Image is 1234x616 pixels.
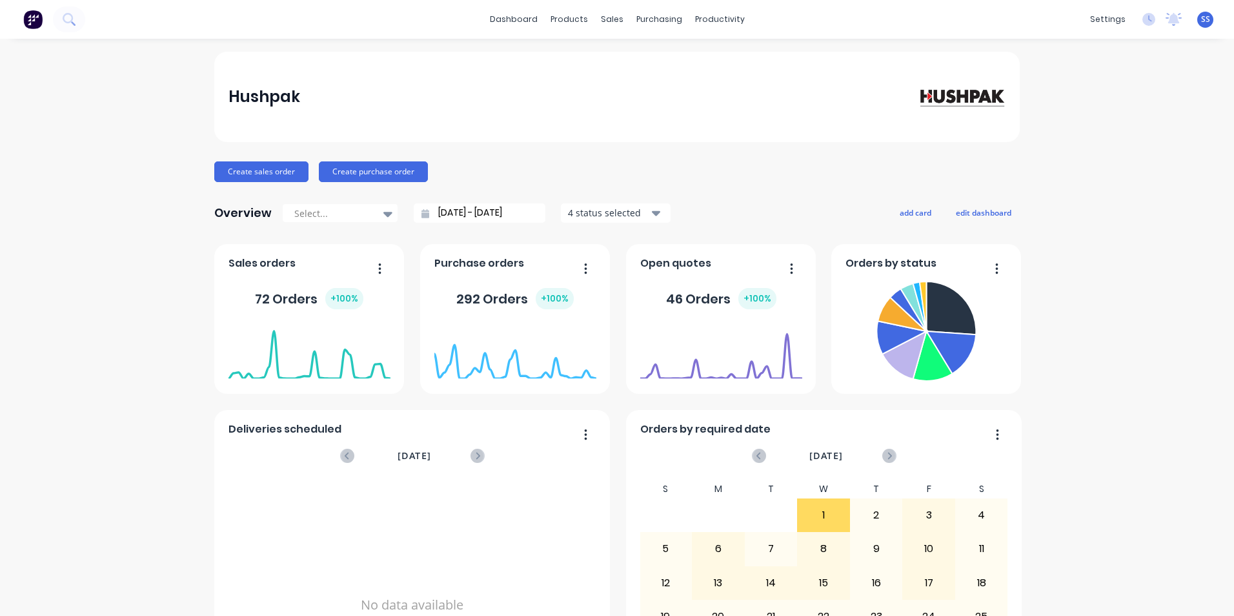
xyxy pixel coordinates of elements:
[561,203,671,223] button: 4 status selected
[640,422,771,437] span: Orders by required date
[851,567,902,599] div: 16
[956,567,1007,599] div: 18
[891,204,940,221] button: add card
[915,85,1006,108] img: Hushpak
[544,10,594,29] div: products
[797,480,850,498] div: W
[640,480,693,498] div: S
[955,480,1008,498] div: S
[214,161,308,182] button: Create sales order
[23,10,43,29] img: Factory
[693,533,744,565] div: 6
[845,256,936,271] span: Orders by status
[798,499,849,531] div: 1
[745,480,798,498] div: T
[689,10,751,29] div: productivity
[745,567,797,599] div: 14
[214,200,272,226] div: Overview
[228,256,296,271] span: Sales orders
[1084,10,1132,29] div: settings
[956,499,1007,531] div: 4
[398,449,431,463] span: [DATE]
[456,288,574,309] div: 292 Orders
[1201,14,1210,25] span: SS
[738,288,776,309] div: + 100 %
[903,533,955,565] div: 10
[255,288,363,309] div: 72 Orders
[809,449,843,463] span: [DATE]
[640,256,711,271] span: Open quotes
[851,533,902,565] div: 9
[434,256,524,271] span: Purchase orders
[903,567,955,599] div: 17
[536,288,574,309] div: + 100 %
[319,161,428,182] button: Create purchase order
[594,10,630,29] div: sales
[947,204,1020,221] button: edit dashboard
[640,533,692,565] div: 5
[325,288,363,309] div: + 100 %
[692,480,745,498] div: M
[228,84,300,110] div: Hushpak
[693,567,744,599] div: 13
[666,288,776,309] div: 46 Orders
[630,10,689,29] div: purchasing
[956,533,1007,565] div: 11
[745,533,797,565] div: 7
[902,480,955,498] div: F
[850,480,903,498] div: T
[798,567,849,599] div: 15
[798,533,849,565] div: 8
[640,567,692,599] div: 12
[568,206,649,220] div: 4 status selected
[851,499,902,531] div: 2
[483,10,544,29] a: dashboard
[903,499,955,531] div: 3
